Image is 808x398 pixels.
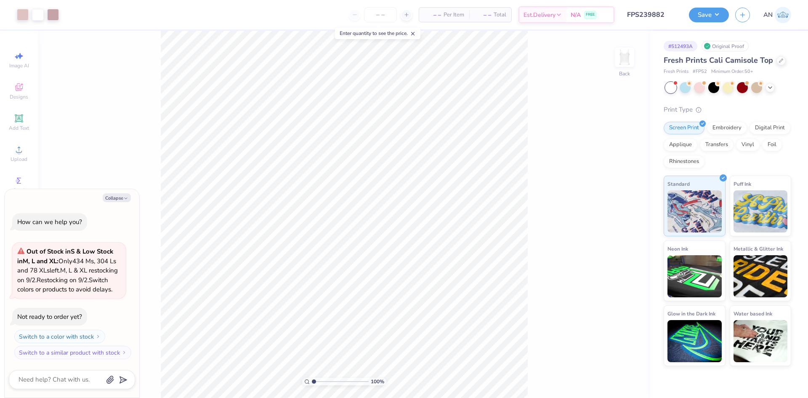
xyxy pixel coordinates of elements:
img: Glow in the Dark Ink [667,320,722,362]
button: Save [689,8,729,22]
span: Total [494,11,506,19]
span: Water based Ink [734,309,772,318]
span: N/A [571,11,581,19]
strong: Out of Stock in S [27,247,76,256]
span: Glow in the Dark Ink [667,309,715,318]
div: Print Type [664,105,791,115]
img: Switch to a color with stock [96,334,101,339]
img: Arlo Noche [775,7,791,23]
div: Not ready to order yet? [17,313,82,321]
span: – – [474,11,491,19]
span: Image AI [9,62,29,69]
input: – – [364,7,397,22]
a: AN [763,7,791,23]
span: Neon Ink [667,244,688,253]
img: Water based Ink [734,320,788,362]
button: Collapse [103,193,131,202]
span: Upload [11,156,27,163]
div: Screen Print [664,122,704,134]
img: Neon Ink [667,255,722,297]
div: # 512493A [664,41,697,51]
img: Switch to a similar product with stock [122,350,127,355]
span: 100 % [371,378,384,385]
span: Est. Delivery [524,11,555,19]
div: Original Proof [702,41,749,51]
span: Fresh Prints [664,68,688,75]
span: Only 434 Ms, 304 Ls and 78 XLs left. M, L & XL restocking on 9/2. Restocking on 9/2. Switch color... [17,247,118,294]
div: Digital Print [750,122,790,134]
span: – – [424,11,441,19]
div: Rhinestones [664,155,704,168]
span: Fresh Prints Cali Camisole Top [664,55,773,65]
span: Designs [10,93,28,100]
span: AN [763,10,773,20]
span: Minimum Order: 50 + [711,68,753,75]
div: Enter quantity to see the price. [335,27,420,39]
img: Back [616,49,633,66]
div: Foil [762,139,782,151]
img: Puff Ink [734,190,788,232]
span: Add Text [9,125,29,131]
div: Applique [664,139,697,151]
img: Metallic & Glitter Ink [734,255,788,297]
span: # FP52 [693,68,707,75]
strong: & Low Stock in M, L and XL : [17,247,113,265]
span: FREE [586,12,595,18]
img: Standard [667,190,722,232]
div: Transfers [700,139,734,151]
span: Per Item [444,11,464,19]
span: Greek [13,187,26,194]
input: Untitled Design [621,6,683,23]
div: How can we help you? [17,218,82,226]
span: Standard [667,179,690,188]
div: Back [619,70,630,77]
button: Switch to a similar product with stock [14,346,131,359]
span: Metallic & Glitter Ink [734,244,783,253]
span: Puff Ink [734,179,751,188]
div: Vinyl [736,139,760,151]
div: Embroidery [707,122,747,134]
button: Switch to a color with stock [14,330,105,343]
